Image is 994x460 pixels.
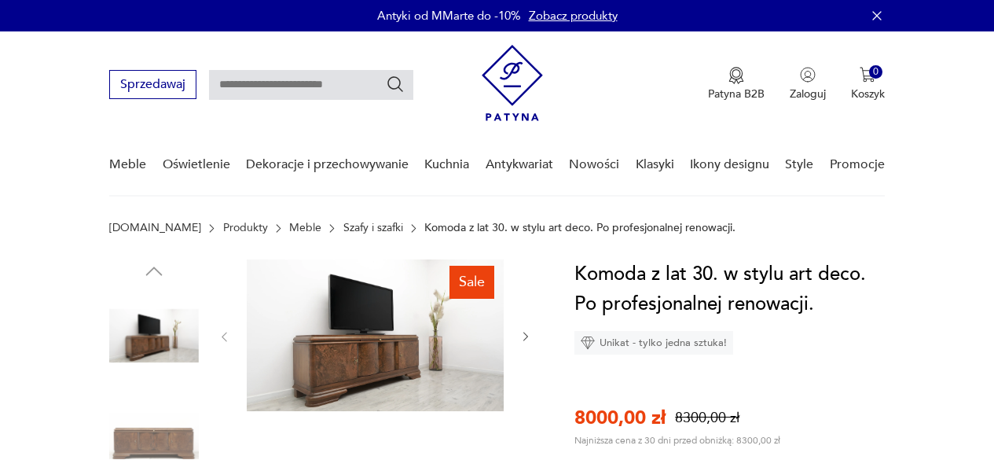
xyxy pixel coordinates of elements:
[869,65,882,79] div: 0
[246,134,409,195] a: Dekoracje i przechowywanie
[424,134,469,195] a: Kuchnia
[343,222,403,234] a: Szafy i szafki
[581,336,595,350] img: Ikona diamentu
[785,134,813,195] a: Style
[109,222,201,234] a: [DOMAIN_NAME]
[109,291,199,381] img: Zdjęcie produktu Komoda z lat 30. w stylu art deco. Po profesjonalnej renowacji.
[708,86,765,101] p: Patyna B2B
[790,67,826,101] button: Zaloguj
[708,67,765,101] button: Patyna B2B
[574,259,885,319] h1: Komoda z lat 30. w stylu art deco. Po profesjonalnej renowacji.
[708,67,765,101] a: Ikona medaluPatyna B2B
[574,434,780,447] p: Najniższa cena z 30 dni przed obniżką: 8300,00 zł
[109,134,146,195] a: Meble
[851,67,885,101] button: 0Koszyk
[223,222,268,234] a: Produkty
[247,259,504,411] img: Zdjęcie produktu Komoda z lat 30. w stylu art deco. Po profesjonalnej renowacji.
[728,67,744,84] img: Ikona medalu
[449,266,494,299] div: Sale
[424,222,735,234] p: Komoda z lat 30. w stylu art deco. Po profesjonalnej renowacji.
[109,80,196,91] a: Sprzedawaj
[482,45,543,121] img: Patyna - sklep z meblami i dekoracjami vintage
[800,67,816,83] img: Ikonka użytkownika
[690,134,769,195] a: Ikony designu
[529,8,618,24] a: Zobacz produkty
[386,75,405,94] button: Szukaj
[636,134,674,195] a: Klasyki
[574,331,733,355] div: Unikat - tylko jedna sztuka!
[163,134,230,195] a: Oświetlenie
[377,8,521,24] p: Antyki od MMarte do -10%
[574,405,666,431] p: 8000,00 zł
[830,134,885,195] a: Promocje
[675,408,739,428] p: 8300,00 zł
[860,67,875,83] img: Ikona koszyka
[109,70,196,99] button: Sprzedawaj
[289,222,321,234] a: Meble
[790,86,826,101] p: Zaloguj
[851,86,885,101] p: Koszyk
[569,134,619,195] a: Nowości
[486,134,553,195] a: Antykwariat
